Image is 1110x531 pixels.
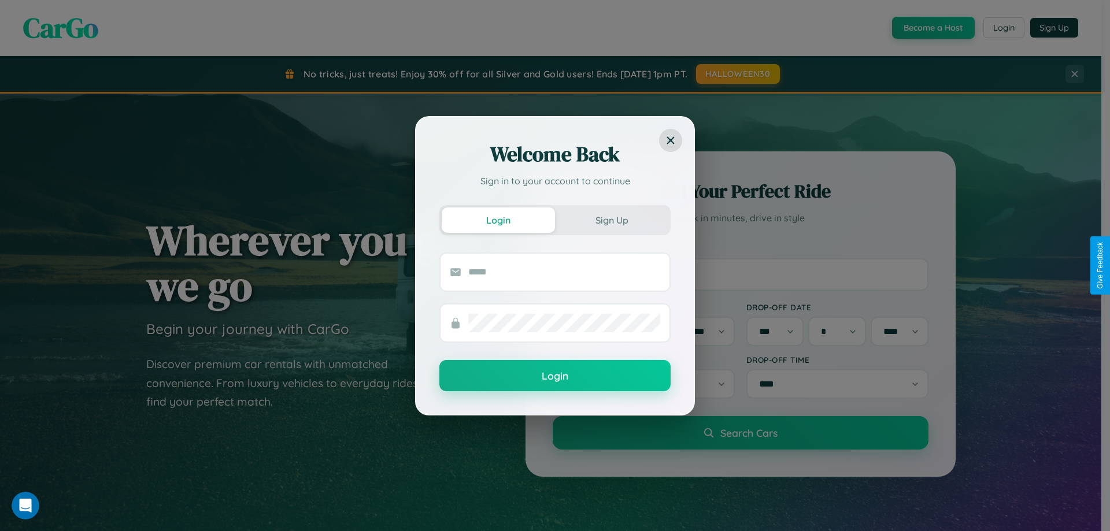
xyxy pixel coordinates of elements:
[439,360,671,391] button: Login
[439,174,671,188] p: Sign in to your account to continue
[555,207,668,233] button: Sign Up
[442,207,555,233] button: Login
[12,492,39,519] iframe: Intercom live chat
[439,140,671,168] h2: Welcome Back
[1096,242,1104,289] div: Give Feedback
